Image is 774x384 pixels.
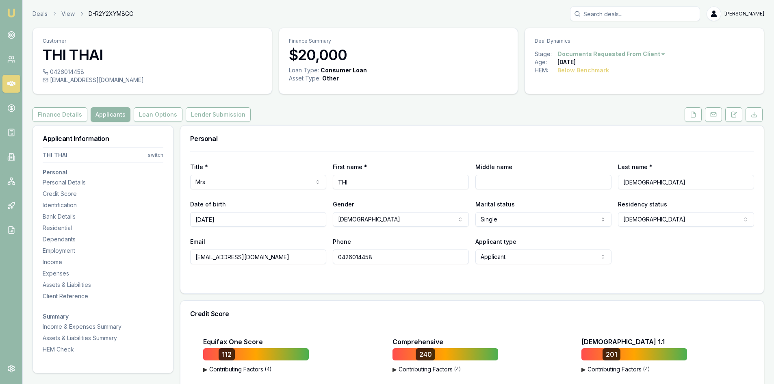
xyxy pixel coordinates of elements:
[43,178,163,187] div: Personal Details
[203,365,309,373] button: ▶Contributing Factors(4)
[43,314,163,319] h3: Summary
[203,337,263,347] p: Equifax One Score
[333,163,367,170] label: First name *
[190,163,208,170] label: Title *
[322,74,339,82] div: Other
[557,58,576,66] div: [DATE]
[43,258,163,266] div: Income
[535,58,557,66] div: Age:
[43,47,262,63] h3: THI THAI
[7,8,16,18] img: emu-icon-u.png
[33,10,48,18] a: Deals
[475,201,515,208] label: Marital status
[43,247,163,255] div: Employment
[289,74,321,82] div: Asset Type :
[43,281,163,289] div: Assets & Liabilities
[43,76,262,84] div: [EMAIL_ADDRESS][DOMAIN_NAME]
[557,50,666,58] button: Documents Requested From Client
[581,365,687,373] button: ▶Contributing Factors(4)
[89,107,132,122] a: Applicants
[570,7,700,21] input: Search deals
[61,10,75,18] a: View
[557,66,609,74] div: Below Benchmark
[43,292,163,300] div: Client Reference
[392,365,498,373] button: ▶Contributing Factors(4)
[43,269,163,278] div: Expenses
[475,238,516,245] label: Applicant type
[289,38,508,44] p: Finance Summary
[289,66,319,74] div: Loan Type:
[43,235,163,243] div: Dependants
[643,366,650,373] span: ( 4 )
[535,50,557,58] div: Stage:
[618,163,653,170] label: Last name *
[134,107,182,122] button: Loan Options
[265,366,271,373] span: ( 4 )
[416,348,435,360] div: 240
[535,38,754,44] p: Deal Dynamics
[618,201,667,208] label: Residency status
[33,107,89,122] a: Finance Details
[186,107,251,122] button: Lender Submission
[33,107,87,122] button: Finance Details
[535,66,557,74] div: HEM:
[190,201,226,208] label: Date of birth
[43,224,163,232] div: Residential
[333,201,354,208] label: Gender
[43,334,163,342] div: Assets & Liabilities Summary
[190,238,205,245] label: Email
[190,212,326,227] input: DD/MM/YYYY
[289,47,508,63] h3: $20,000
[89,10,134,18] span: D-R2Y2XYM8GO
[43,169,163,175] h3: Personal
[43,201,163,209] div: Identification
[132,107,184,122] a: Loan Options
[43,213,163,221] div: Bank Details
[581,337,665,347] p: [DEMOGRAPHIC_DATA] 1.1
[219,348,235,360] div: 112
[333,238,351,245] label: Phone
[321,66,367,74] div: Consumer Loan
[724,11,764,17] span: [PERSON_NAME]
[43,151,67,159] div: THI THAI
[43,68,262,76] div: 0426014458
[475,163,512,170] label: Middle name
[190,135,754,142] h3: Personal
[148,152,163,158] div: switch
[454,366,461,373] span: ( 4 )
[203,365,208,373] span: ▶
[43,345,163,354] div: HEM Check
[581,365,586,373] span: ▶
[33,10,134,18] nav: breadcrumb
[43,38,262,44] p: Customer
[43,323,163,331] div: Income & Expenses Summary
[333,249,469,264] input: 0431 234 567
[392,337,443,347] p: Comprehensive
[43,135,163,142] h3: Applicant Information
[43,190,163,198] div: Credit Score
[184,107,252,122] a: Lender Submission
[190,310,754,317] h3: Credit Score
[392,365,397,373] span: ▶
[91,107,130,122] button: Applicants
[603,348,620,360] div: 201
